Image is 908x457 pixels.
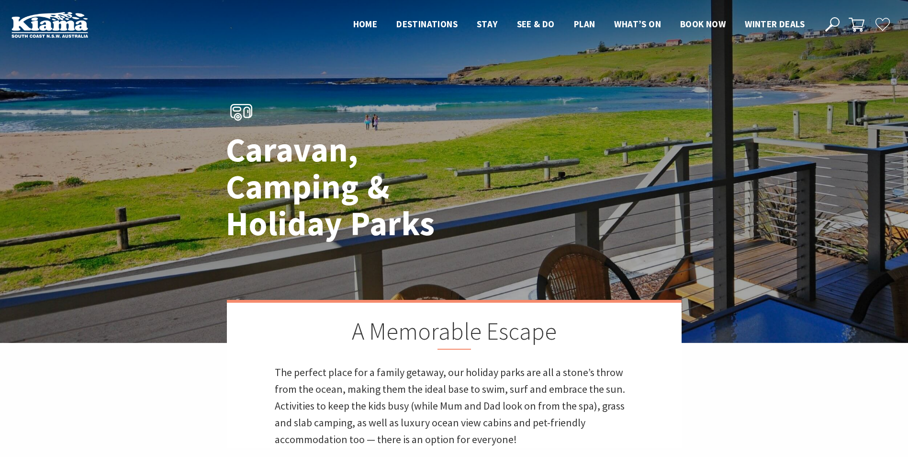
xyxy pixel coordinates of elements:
[275,317,634,350] h2: A Memorable Escape
[517,18,555,30] span: See & Do
[745,18,805,30] span: Winter Deals
[574,18,595,30] span: Plan
[11,11,88,38] img: Kiama Logo
[614,18,661,30] span: What’s On
[226,131,496,242] h1: Caravan, Camping & Holiday Parks
[396,18,458,30] span: Destinations
[275,364,634,448] p: The perfect place for a family getaway, our holiday parks are all a stone’s throw from the ocean,...
[477,18,498,30] span: Stay
[353,18,378,30] span: Home
[680,18,726,30] span: Book now
[344,17,814,33] nav: Main Menu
